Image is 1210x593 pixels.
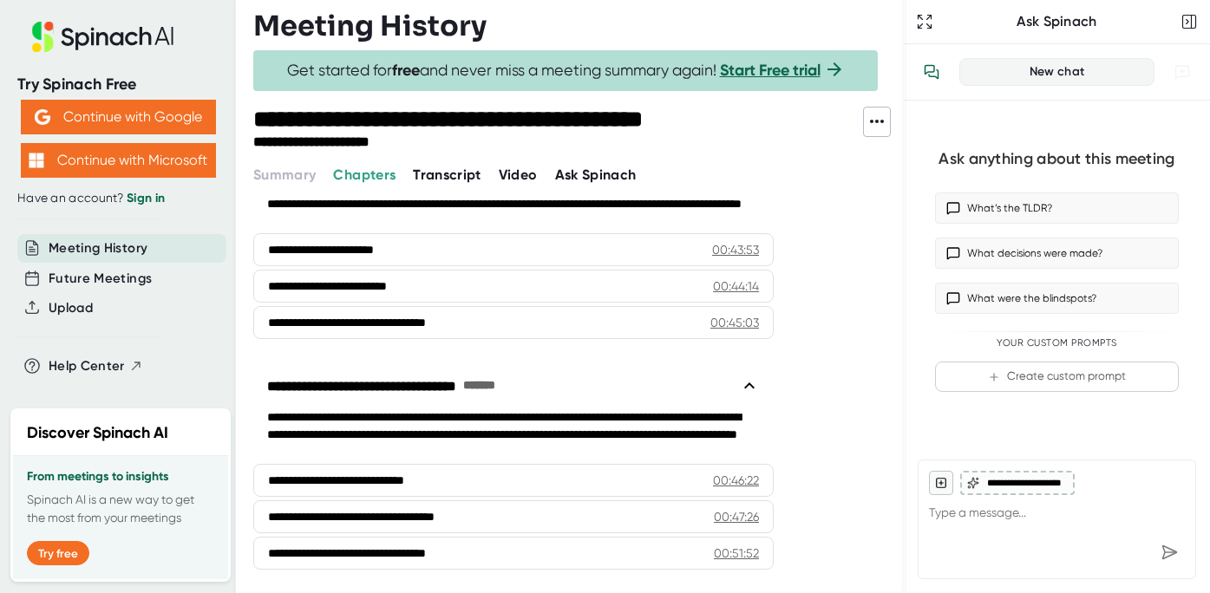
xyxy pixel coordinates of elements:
[392,61,420,80] b: free
[253,165,316,186] button: Summary
[499,166,538,183] span: Video
[413,166,481,183] span: Transcript
[21,100,216,134] button: Continue with Google
[914,55,949,89] button: View conversation history
[937,13,1177,30] div: Ask Spinach
[912,10,937,34] button: Expand to Ask Spinach page
[555,166,637,183] span: Ask Spinach
[27,541,89,565] button: Try free
[49,356,125,376] span: Help Center
[27,491,214,527] p: Spinach AI is a new way to get the most from your meetings
[935,283,1179,314] button: What were the blindspots?
[287,61,845,81] span: Get started for and never miss a meeting summary again!
[21,143,216,178] button: Continue with Microsoft
[713,472,759,489] div: 00:46:22
[710,314,759,331] div: 00:45:03
[127,191,165,205] a: Sign in
[413,165,481,186] button: Transcript
[35,109,50,125] img: Aehbyd4JwY73AAAAAElFTkSuQmCC
[499,165,538,186] button: Video
[935,238,1179,269] button: What decisions were made?
[713,277,759,295] div: 00:44:14
[49,269,152,289] button: Future Meetings
[720,61,821,80] a: Start Free trial
[714,544,759,562] div: 00:51:52
[333,166,396,183] span: Chapters
[971,64,1143,80] div: New chat
[49,298,93,318] button: Upload
[714,508,759,525] div: 00:47:26
[17,191,219,206] div: Have an account?
[555,165,637,186] button: Ask Spinach
[49,356,143,376] button: Help Center
[333,165,396,186] button: Chapters
[712,241,759,258] div: 00:43:53
[1154,537,1185,568] div: Send message
[935,192,1179,224] button: What’s the TLDR?
[939,149,1174,169] div: Ask anything about this meeting
[49,238,147,258] button: Meeting History
[935,362,1179,392] button: Create custom prompt
[253,166,316,183] span: Summary
[27,470,214,484] h3: From meetings to insights
[253,10,487,42] h3: Meeting History
[1177,10,1201,34] button: Close conversation sidebar
[17,75,219,94] div: Try Spinach Free
[27,421,168,445] h2: Discover Spinach AI
[935,337,1179,349] div: Your Custom Prompts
